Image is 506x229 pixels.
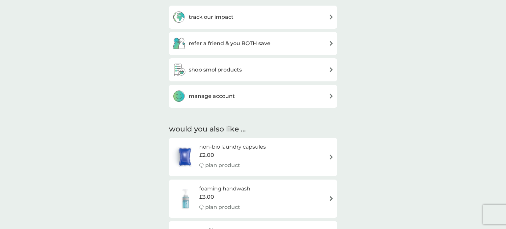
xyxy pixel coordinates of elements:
[172,145,197,168] img: non-bio laundry capsules
[169,124,337,134] h2: would you also like ...
[189,39,270,48] h3: refer a friend & you BOTH save
[199,143,266,151] h6: non-bio laundry capsules
[329,94,334,99] img: arrow right
[205,203,240,212] p: plan product
[329,14,334,19] img: arrow right
[189,66,242,74] h3: shop smol products
[329,155,334,159] img: arrow right
[199,185,250,193] h6: foaming handwash
[189,92,235,100] h3: manage account
[329,41,334,46] img: arrow right
[199,193,214,201] span: £3.00
[189,13,234,21] h3: track our impact
[172,187,199,210] img: foaming handwash
[205,161,240,170] p: plan product
[199,151,214,159] span: £2.00
[329,67,334,72] img: arrow right
[329,196,334,201] img: arrow right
